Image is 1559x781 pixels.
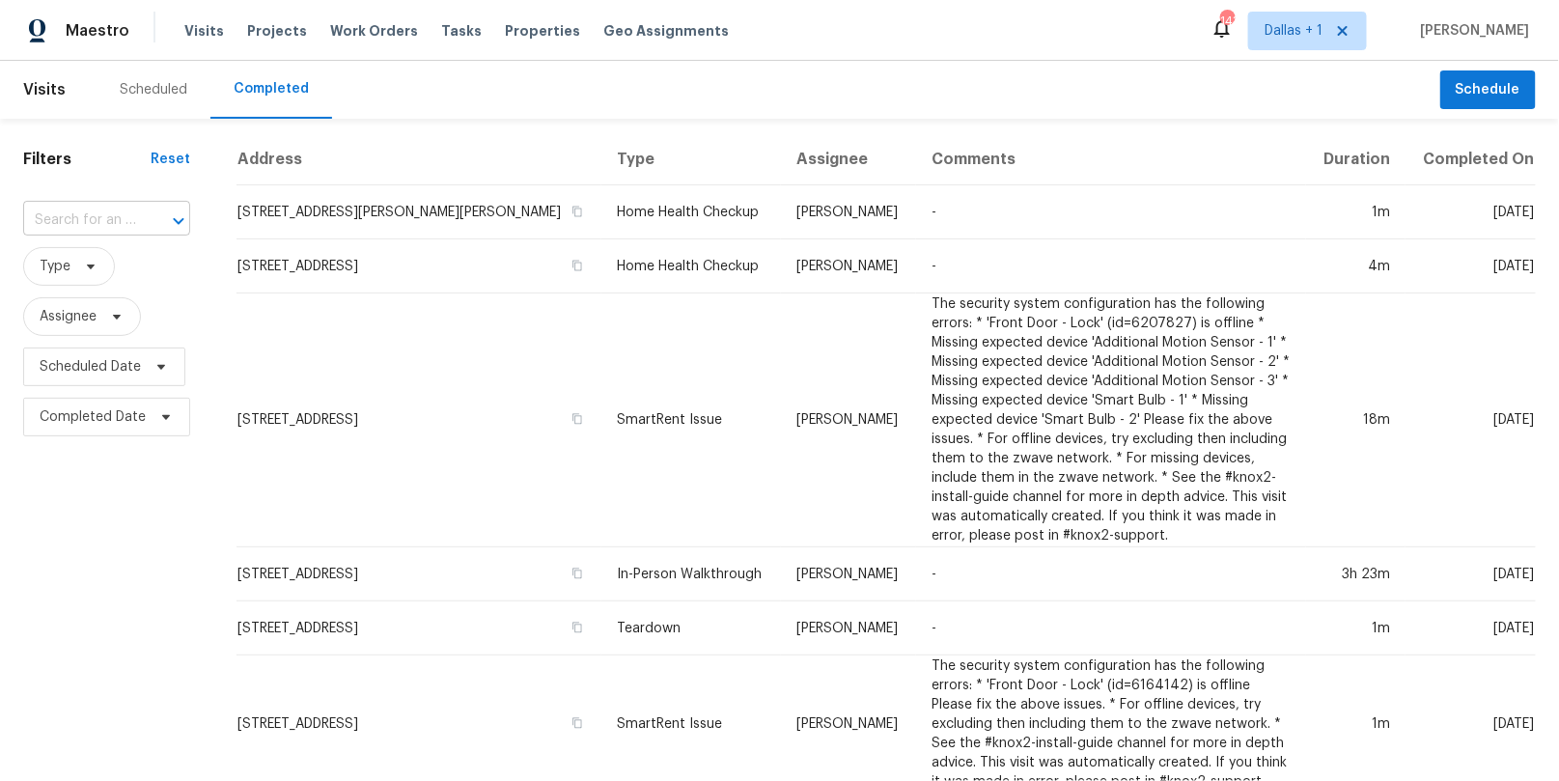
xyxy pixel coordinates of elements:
td: The security system configuration has the following errors: * 'Front Door - Lock' (id=6207827) is... [916,293,1306,547]
div: 143 [1220,12,1234,31]
span: [PERSON_NAME] [1413,21,1530,41]
td: [DATE] [1406,293,1536,547]
span: Type [40,257,70,276]
td: 18m [1306,293,1406,547]
td: [STREET_ADDRESS] [237,547,601,601]
td: [DATE] [1406,547,1536,601]
span: Projects [247,21,307,41]
button: Copy Address [569,565,586,582]
span: Completed Date [40,407,146,427]
th: Assignee [781,134,916,185]
button: Schedule [1440,70,1536,110]
td: [DATE] [1406,601,1536,655]
td: 4m [1306,239,1406,293]
th: Address [237,134,601,185]
span: Properties [505,21,580,41]
button: Copy Address [569,203,586,220]
td: [PERSON_NAME] [781,239,916,293]
td: [STREET_ADDRESS] [237,293,601,547]
th: Duration [1306,134,1406,185]
td: [DATE] [1406,185,1536,239]
span: Maestro [66,21,129,41]
td: SmartRent Issue [601,293,781,547]
td: Home Health Checkup [601,185,781,239]
button: Open [165,208,192,235]
span: Work Orders [330,21,418,41]
button: Copy Address [569,714,586,732]
td: - [916,601,1306,655]
td: [DATE] [1406,239,1536,293]
td: 1m [1306,601,1406,655]
td: 3h 23m [1306,547,1406,601]
td: - [916,239,1306,293]
span: Geo Assignments [603,21,729,41]
td: - [916,185,1306,239]
td: In-Person Walkthrough [601,547,781,601]
div: Completed [234,79,309,98]
button: Copy Address [569,410,586,428]
td: - [916,547,1306,601]
h1: Filters [23,150,151,169]
span: Scheduled Date [40,357,141,377]
span: Visits [23,69,66,111]
td: [PERSON_NAME] [781,293,916,547]
div: Reset [151,150,190,169]
td: [PERSON_NAME] [781,601,916,655]
td: 1m [1306,185,1406,239]
td: [STREET_ADDRESS] [237,239,601,293]
td: [STREET_ADDRESS] [237,601,601,655]
span: Assignee [40,307,97,326]
td: Home Health Checkup [601,239,781,293]
span: Visits [184,21,224,41]
th: Type [601,134,781,185]
button: Copy Address [569,619,586,636]
button: Copy Address [569,257,586,274]
span: Schedule [1456,78,1520,102]
td: [PERSON_NAME] [781,547,916,601]
span: Dallas + 1 [1265,21,1322,41]
span: Tasks [441,24,482,38]
div: Scheduled [120,80,187,99]
td: Teardown [601,601,781,655]
input: Search for an address... [23,206,136,236]
td: [STREET_ADDRESS][PERSON_NAME][PERSON_NAME] [237,185,601,239]
th: Comments [916,134,1306,185]
td: [PERSON_NAME] [781,185,916,239]
th: Completed On [1406,134,1536,185]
